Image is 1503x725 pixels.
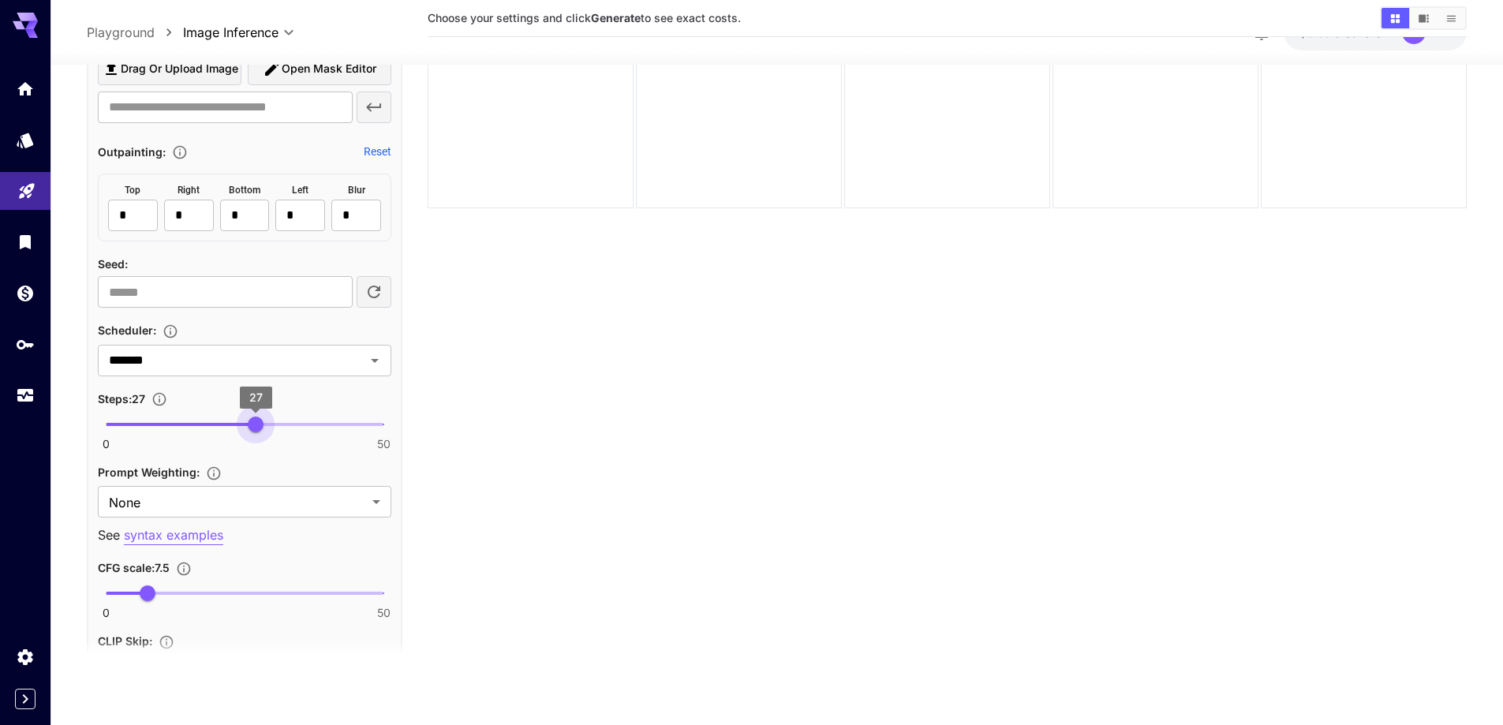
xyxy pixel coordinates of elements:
a: Playground [87,23,155,42]
span: 0 [103,436,110,452]
span: Drag or upload image [121,59,238,79]
div: Show images in grid viewShow images in video viewShow images in list view [1380,6,1467,30]
div: CLIP Skip is not compatible with FLUX models. [98,631,391,682]
label: Blur [348,183,365,196]
button: Reset [364,143,391,159]
span: CFG scale : 7.5 [98,561,170,574]
span: Seed : [98,256,128,270]
label: top [125,183,140,196]
span: Scheduler : [98,323,156,337]
span: Prompt Weighting : [98,465,200,479]
button: Select the method used to control the image generation process. Different schedulers influence ho... [156,323,185,339]
span: 50 [377,605,391,621]
div: Wallet [16,283,35,303]
button: syntax examples [124,525,223,545]
span: Steps : 27 [98,392,145,405]
span: CLIP Skip : [98,634,152,648]
div: Prompt Weighting is not compatible with FLUX models. [98,462,391,518]
div: Settings [16,647,35,667]
div: Home [16,79,35,99]
span: Choose your settings and click to see exact costs. [428,11,741,24]
span: None [109,493,366,512]
span: $0.05 [1299,26,1334,39]
button: Open Mask Editor [248,53,391,85]
span: Outpainting : [98,144,166,158]
button: Extends the image boundaries in specified directions. [166,144,194,160]
span: Image Inference [183,23,279,42]
b: Generate [591,11,641,24]
span: 50 [377,436,391,452]
button: Open [364,349,386,372]
label: bottom [229,183,260,196]
div: Library [16,232,35,252]
label: Drag or upload image [98,53,241,85]
button: Expand sidebar [15,689,36,709]
nav: breadcrumb [87,23,183,42]
button: It allows you to adjust how strongly different parts of your prompt influence the generated image. [200,465,228,481]
div: API Keys [16,334,35,354]
div: Playground [17,176,36,196]
span: credits left [1334,26,1389,39]
button: Show images in video view [1410,8,1438,28]
div: Seed Image is required! [98,32,391,129]
p: See [98,525,391,545]
button: Controls how many layers to skip in CLIP text encoder. Higher values can produce more abstract re... [152,634,181,650]
div: Models [16,130,35,150]
span: 27 [249,391,263,404]
button: Set the number of denoising steps used to refine the image. More steps typically lead to higher q... [145,391,174,407]
button: Adjusts how closely the generated image aligns with the input prompt. A higher value enforces str... [170,561,198,577]
label: left [292,183,308,196]
button: Show images in list view [1438,8,1465,28]
span: 0 [103,605,110,621]
span: Open Mask Editor [282,59,376,79]
button: Show images in grid view [1381,8,1409,28]
div: Usage [16,386,35,405]
label: right [178,183,200,196]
